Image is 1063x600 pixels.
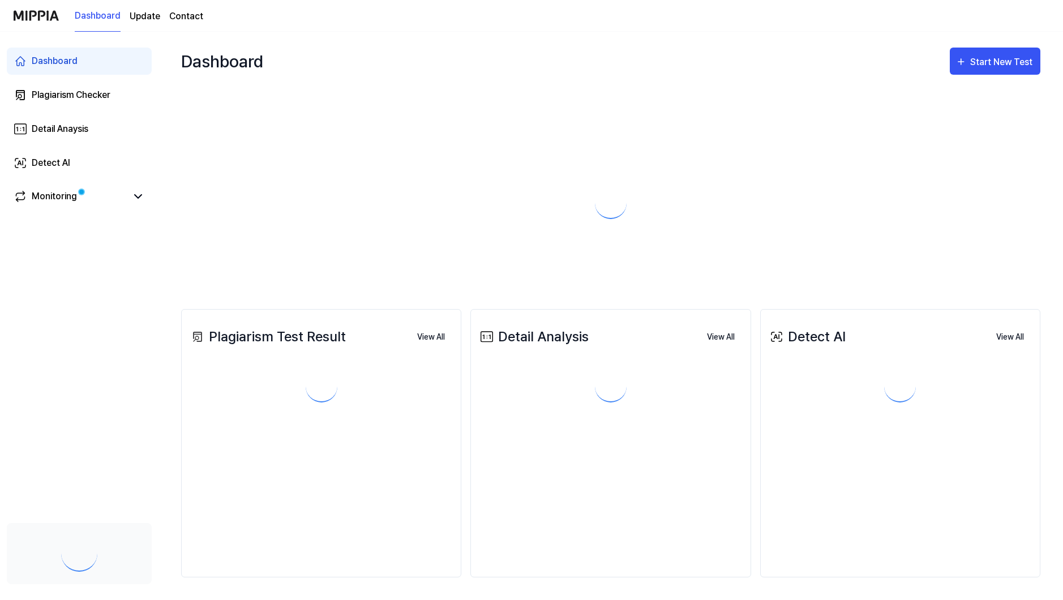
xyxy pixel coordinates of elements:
[950,48,1040,75] button: Start New Test
[7,48,152,75] a: Dashboard
[768,327,846,347] div: Detect AI
[987,325,1033,349] a: View All
[408,326,454,349] button: View All
[169,10,203,23] a: Contact
[7,149,152,177] a: Detect AI
[188,327,346,347] div: Plagiarism Test Result
[970,55,1035,70] div: Start New Test
[32,190,77,203] div: Monitoring
[32,54,78,68] div: Dashboard
[478,327,589,347] div: Detail Analysis
[987,326,1033,349] button: View All
[130,10,160,23] a: Update
[698,326,744,349] button: View All
[32,156,70,170] div: Detect AI
[75,1,121,32] a: Dashboard
[698,325,744,349] a: View All
[408,325,454,349] a: View All
[14,190,127,203] a: Monitoring
[7,115,152,143] a: Detail Anaysis
[32,88,110,102] div: Plagiarism Checker
[32,122,88,136] div: Detail Anaysis
[7,82,152,109] a: Plagiarism Checker
[181,43,263,79] div: Dashboard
